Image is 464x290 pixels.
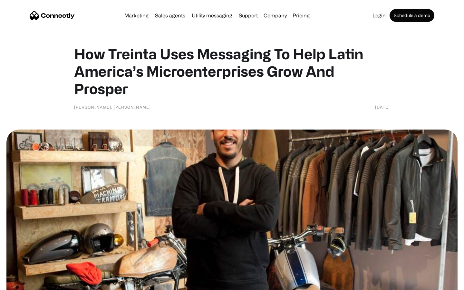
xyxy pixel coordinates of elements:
a: Schedule a demo [390,9,434,22]
a: Support [236,13,260,18]
a: Utility messaging [189,13,235,18]
a: Sales agents [152,13,188,18]
div: [PERSON_NAME], [PERSON_NAME] [74,104,151,110]
h1: How Treinta Uses Messaging To Help Latin America’s Microenterprises Grow And Prosper [74,45,390,97]
div: Company [264,11,287,20]
a: Pricing [290,13,312,18]
div: [DATE] [375,104,390,110]
ul: Language list [13,279,39,288]
a: Marketing [122,13,151,18]
a: Login [370,13,388,18]
aside: Language selected: English [6,279,39,288]
a: home [30,11,75,20]
div: Company [262,11,289,20]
